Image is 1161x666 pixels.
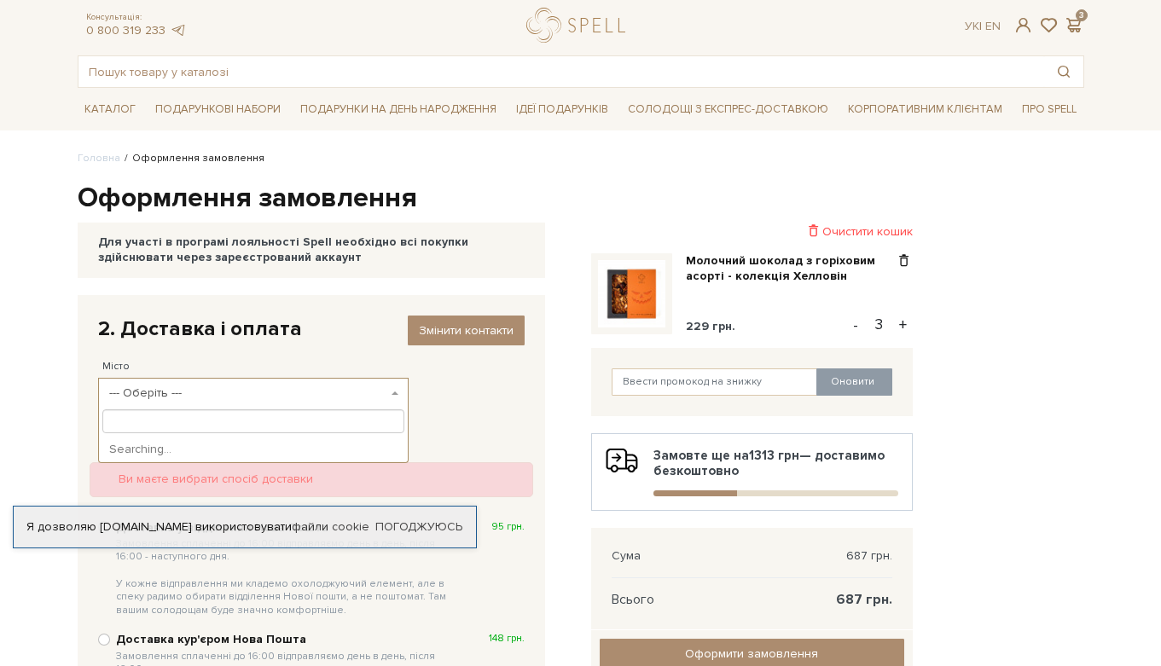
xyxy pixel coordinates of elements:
[841,96,1009,123] a: Корпоративним клієнтам
[985,19,1001,33] a: En
[78,96,142,123] a: Каталог
[98,316,525,342] div: 2. Доставка і оплата
[685,646,818,661] span: Оформити замовлення
[598,260,665,327] img: Молочний шоколад з горіховим асорті - колекція Хелловін
[90,462,533,496] div: Ви маєте вибрати спосіб доставки
[686,319,735,333] span: 229 грн.
[116,520,456,617] b: Доставка у відділення Нова Пошта
[591,223,913,240] div: Очистити кошик
[979,19,982,33] span: |
[846,548,892,564] span: 687 грн.
[612,548,641,564] span: Сума
[86,12,187,23] span: Консультація:
[749,448,799,463] b: 1313 грн
[98,378,409,408] span: --- Оберіть ---
[99,437,409,462] li: Searching…
[148,96,287,123] a: Подарункові набори
[170,23,187,38] a: telegram
[1044,56,1083,87] button: Пошук товару у каталозі
[86,23,165,38] a: 0 800 319 233
[612,368,818,396] input: Ввести промокод на знижку
[491,520,525,534] span: 95 грн.
[14,519,476,535] div: Я дозволяю [DOMAIN_NAME] використовувати
[116,537,456,617] span: Замовлення сплаченні до 16:00 відправляємо день в день, після 16:00 - наступного дня. У кожне від...
[293,96,503,123] a: Подарунки на День народження
[1015,96,1083,123] a: Про Spell
[606,448,898,496] div: Замовте ще на — доставимо безкоштовно
[102,359,130,374] label: Місто
[526,8,633,43] a: logo
[78,152,120,165] a: Головна
[816,368,892,396] button: Оновити
[836,592,892,607] span: 687 грн.
[893,312,913,338] button: +
[90,447,533,462] div: Спосіб доставки
[375,519,462,535] a: Погоджуюсь
[965,19,1001,34] div: Ук
[489,632,525,646] span: 148 грн.
[120,151,264,166] li: Оформлення замовлення
[78,56,1044,87] input: Пошук товару у каталозі
[612,592,654,607] span: Всього
[509,96,615,123] a: Ідеї подарунків
[847,312,864,338] button: -
[98,235,525,265] div: Для участі в програмі лояльності Spell необхідно всі покупки здійснювати через зареєстрований акк...
[109,385,388,402] span: --- Оберіть ---
[419,323,514,338] span: Змінити контакти
[621,95,835,124] a: Солодощі з експрес-доставкою
[78,181,1084,217] h1: Оформлення замовлення
[292,519,369,534] a: файли cookie
[686,253,895,284] a: Молочний шоколад з горіховим асорті - колекція Хелловін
